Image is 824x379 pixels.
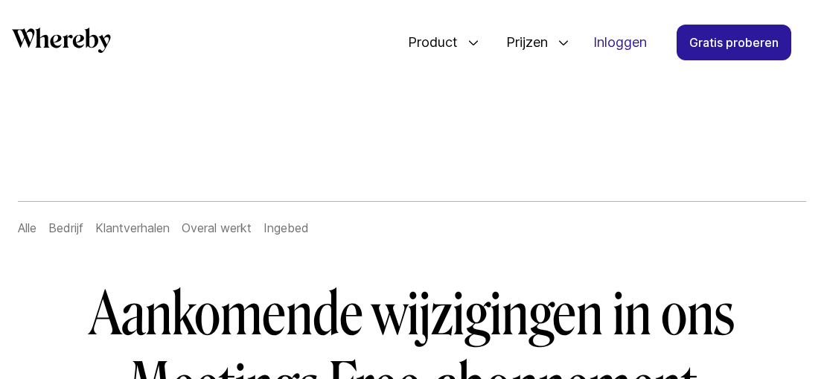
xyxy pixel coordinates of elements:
[593,34,647,50] font: Inloggen
[506,34,548,50] font: Prijzen
[689,35,779,50] font: Gratis proberen
[677,25,791,60] a: Gratis proberen
[18,220,36,235] a: Alle
[408,34,458,50] font: Product
[95,220,170,235] a: Klantverhalen
[12,28,111,58] a: Waarbij
[581,25,659,60] a: Inloggen
[264,220,309,235] a: Ingebed
[182,220,252,235] a: Overal werkt
[48,220,83,235] a: Bedrijf
[12,28,111,53] svg: Waarbij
